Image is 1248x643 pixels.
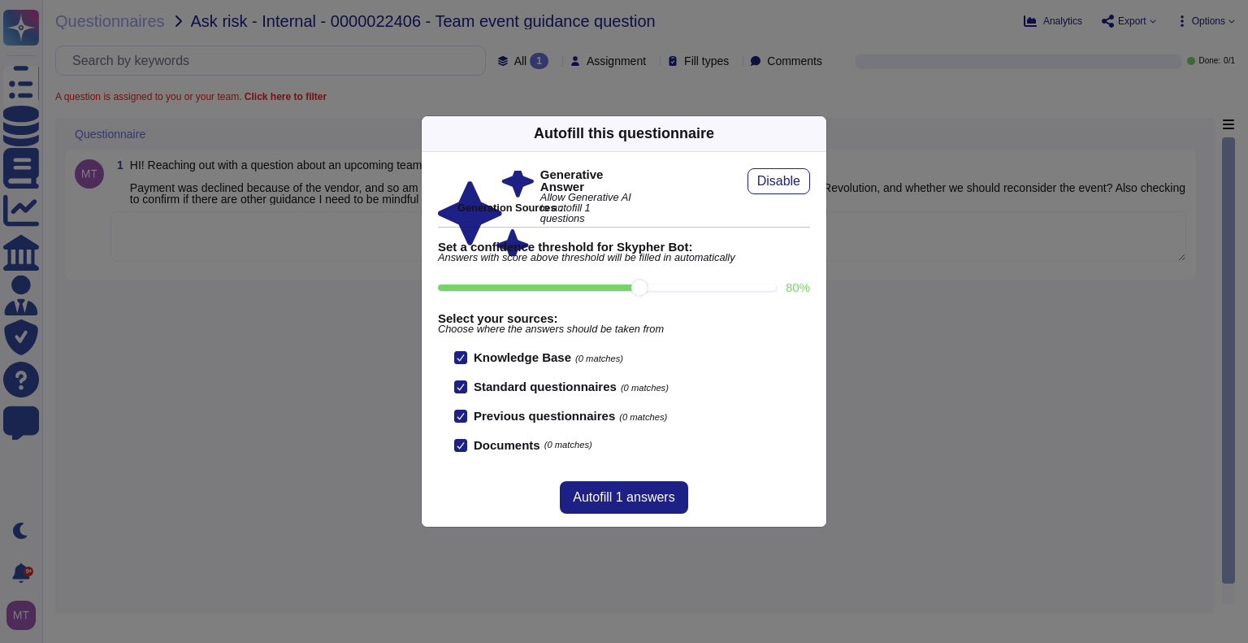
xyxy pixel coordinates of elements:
label: 80 % [786,281,810,293]
span: (0 matches) [575,354,623,363]
b: Select your sources: [438,312,810,324]
b: Generative Answer [540,168,636,193]
b: Documents [474,439,540,451]
span: Disable [757,175,800,188]
span: (0 matches) [619,412,667,422]
span: Answers with score above threshold will be filled in automatically [438,253,810,263]
span: (0 matches) [544,441,592,450]
b: Standard questionnaires [474,380,617,393]
b: Knowledge Base [474,350,571,364]
span: Allow Generative AI to autofill 1 questions [540,193,636,224]
button: Disable [747,168,810,194]
span: (0 matches) [621,383,669,393]
span: Choose where the answers should be taken from [438,324,810,335]
b: Set a confidence threshold for Skypher Bot: [438,241,810,253]
div: Autofill this questionnaire [534,123,714,145]
span: Autofill 1 answers [573,491,674,504]
b: Previous questionnaires [474,409,615,423]
button: Autofill 1 answers [560,481,687,514]
b: Generation Sources : [457,202,562,214]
